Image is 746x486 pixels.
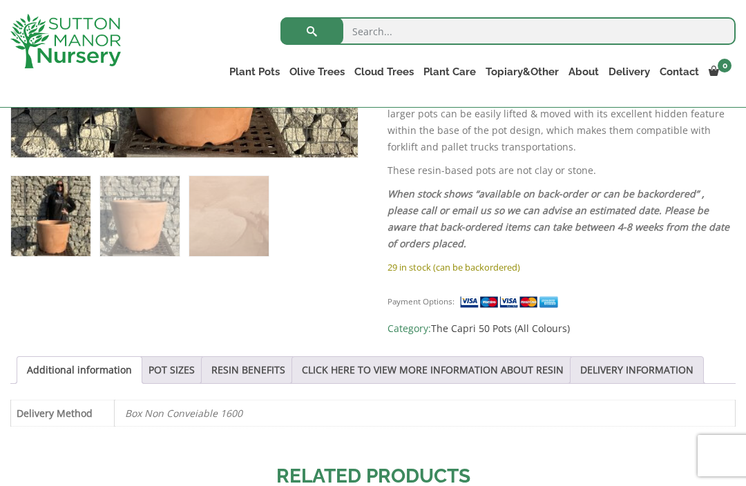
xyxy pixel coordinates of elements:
[10,400,736,427] table: Product Details
[604,62,655,81] a: Delivery
[11,176,90,255] img: The Capri Pot 50 Colour Terracotta
[285,62,350,81] a: Olive Trees
[27,357,132,383] a: Additional information
[10,14,121,68] img: logo
[302,357,564,383] a: CLICK HERE TO VIEW MORE INFORMATION ABOUT RESIN
[280,17,736,45] input: Search...
[431,322,570,335] a: The Capri 50 Pots (All Colours)
[100,176,180,255] img: The Capri Pot 50 Colour Terracotta - Image 2
[459,295,563,309] img: payment supported
[704,62,736,81] a: 0
[149,357,195,383] a: POT SIZES
[125,400,725,426] p: Box Non Conveiable 1600
[655,62,704,81] a: Contact
[189,176,269,255] img: The Capri Pot 50 Colour Terracotta - Image 3
[388,162,736,179] p: These resin-based pots are not clay or stone.
[419,62,481,81] a: Plant Care
[388,259,736,275] p: 29 in stock (can be backordered)
[388,296,455,307] small: Payment Options:
[718,59,731,72] span: 0
[481,62,564,81] a: Topiary&Other
[564,62,604,81] a: About
[580,357,694,383] a: DELIVERY INFORMATION
[224,62,285,81] a: Plant Pots
[350,62,419,81] a: Cloud Trees
[11,400,115,426] th: Delivery Method
[388,187,729,250] em: When stock shows “available on back-order or can be backordered” , please call or email us so we ...
[211,357,285,383] a: RESIN BENEFITS
[388,320,736,337] span: Category:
